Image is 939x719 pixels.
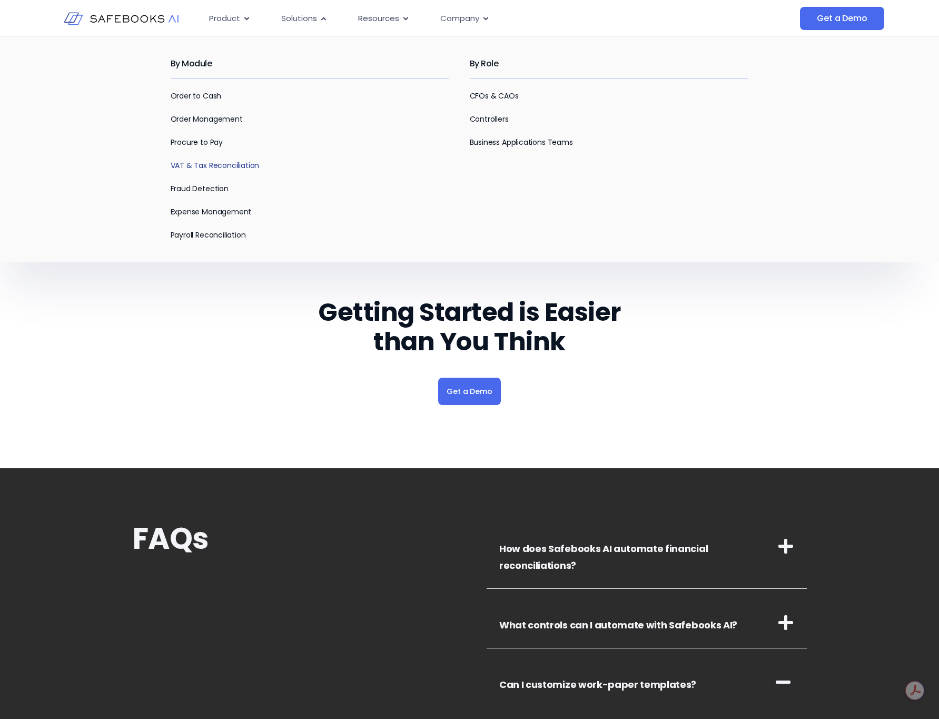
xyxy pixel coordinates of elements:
[487,657,807,707] h3: Can I customize work-paper templates?
[440,13,479,25] span: Company
[470,91,519,101] a: CFOs & CAOs
[447,386,492,397] span: Get a Demo
[171,114,243,124] a: Order Management
[499,678,696,691] a: Can I customize work-paper templates?
[470,137,573,147] a: Business Applications Teams
[470,114,509,124] a: Controllers
[209,13,240,25] span: Product
[171,137,223,147] a: Procure to Pay
[201,8,695,29] nav: Menu
[499,542,708,572] a: How does Safebooks AI automate financial reconciliations?
[201,8,695,29] div: Menu Toggle
[296,298,644,357] h2: Getting Started is Easier than You Think
[133,521,209,556] h2: FAQs
[171,230,246,240] a: Payroll Reconciliation
[358,13,399,25] span: Resources
[171,206,252,217] a: Expense Management
[499,618,737,632] a: What controls can I automate with Safebooks AI?
[470,49,748,78] h2: By Role
[281,13,317,25] span: Solutions
[171,49,449,78] h2: By Module
[800,7,884,30] a: Get a Demo
[171,160,260,171] a: VAT & Tax Reconciliation
[438,378,500,405] a: Get a Demo
[817,13,867,24] span: Get a Demo
[171,183,229,194] a: Fraud Detection
[171,91,222,101] a: Order to Cash
[487,597,807,648] h3: What controls can I automate with Safebooks AI?
[487,521,807,589] h3: How does Safebooks AI automate financial reconciliations?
